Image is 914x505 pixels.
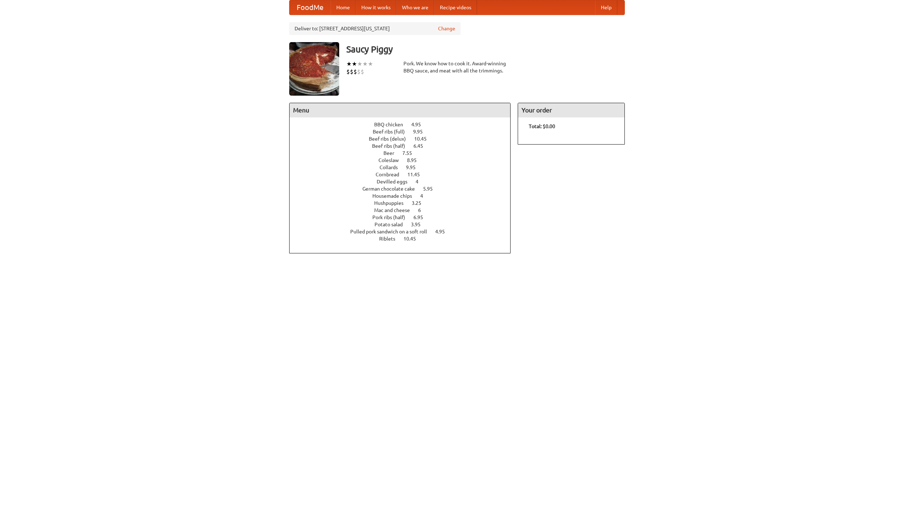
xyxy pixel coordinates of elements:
a: Beef ribs (full) 9.95 [373,129,436,135]
a: Hushpuppies 3.25 [374,200,435,206]
span: Riblets [379,236,402,242]
li: ★ [362,60,368,68]
li: ★ [368,60,373,68]
span: Coleslaw [378,157,406,163]
span: German chocolate cake [362,186,422,192]
span: 9.95 [406,165,423,170]
a: Coleslaw 8.95 [378,157,430,163]
h4: Menu [290,103,510,117]
h3: Saucy Piggy [346,42,625,56]
span: 4.95 [435,229,452,234]
span: Cornbread [376,172,406,177]
span: Hushpuppies [374,200,411,206]
a: Riblets 10.45 [379,236,429,242]
a: How it works [356,0,396,15]
a: Devilled eggs 4 [377,179,432,185]
span: Collards [380,165,405,170]
li: ★ [357,60,362,68]
a: FoodMe [290,0,331,15]
a: Home [331,0,356,15]
a: Cornbread 11.45 [376,172,433,177]
span: 6 [418,207,428,213]
span: 4.95 [411,122,428,127]
li: $ [350,68,353,76]
a: Mac and cheese 6 [374,207,434,213]
a: Beef ribs (delux) 10.45 [369,136,440,142]
a: Pork ribs (half) 6.95 [372,214,436,220]
a: Help [595,0,617,15]
span: Beer [383,150,401,156]
span: 5.95 [423,186,440,192]
a: Who we are [396,0,434,15]
span: Pulled pork sandwich on a soft roll [350,229,434,234]
a: Recipe videos [434,0,477,15]
a: Potato salad 3.95 [375,222,434,227]
li: $ [357,68,361,76]
span: Devilled eggs [377,179,415,185]
span: Beef ribs (delux) [369,136,413,142]
a: Change [438,25,455,32]
span: Potato salad [375,222,410,227]
li: ★ [346,60,352,68]
span: BBQ chicken [374,122,410,127]
span: 8.95 [407,157,424,163]
span: 6.95 [413,214,430,220]
span: Beef ribs (half) [372,143,412,149]
span: 10.45 [414,136,434,142]
li: $ [353,68,357,76]
a: Beef ribs (half) 6.45 [372,143,436,149]
a: Beer 7.55 [383,150,425,156]
div: Deliver to: [STREET_ADDRESS][US_STATE] [289,22,461,35]
span: 9.95 [413,129,430,135]
span: Beef ribs (full) [373,129,412,135]
b: Total: $0.00 [529,123,555,129]
span: 3.25 [412,200,428,206]
a: Housemade chips 4 [372,193,436,199]
span: 10.45 [403,236,423,242]
div: Pork. We know how to cook it. Award-winning BBQ sauce, and meat with all the trimmings. [403,60,511,74]
li: ★ [352,60,357,68]
span: 7.55 [402,150,419,156]
span: 11.45 [407,172,427,177]
a: Collards 9.95 [380,165,429,170]
span: 4 [420,193,430,199]
a: German chocolate cake 5.95 [362,186,446,192]
img: angular.jpg [289,42,339,96]
li: $ [346,68,350,76]
a: BBQ chicken 4.95 [374,122,434,127]
span: 4 [416,179,426,185]
a: Pulled pork sandwich on a soft roll 4.95 [350,229,458,234]
span: 3.95 [411,222,428,227]
span: Pork ribs (half) [372,214,412,220]
span: Housemade chips [372,193,419,199]
span: Mac and cheese [374,207,417,213]
h4: Your order [518,103,624,117]
span: 6.45 [413,143,430,149]
li: $ [361,68,364,76]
